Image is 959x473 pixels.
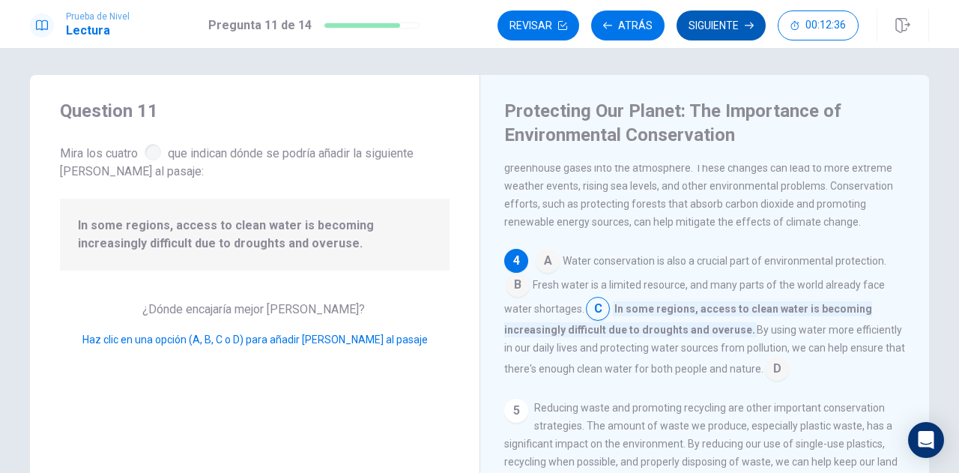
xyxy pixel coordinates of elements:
[591,10,665,40] button: Atrás
[208,16,312,34] h1: Pregunta 11 de 14
[765,357,789,381] span: D
[563,255,886,267] span: Water conservation is also a crucial part of environmental protection.
[82,334,428,346] span: Haz clic en una opción (A, B, C o D) para añadir [PERSON_NAME] al pasaje
[677,10,766,40] button: Siguiente
[586,297,610,321] span: C
[506,273,530,297] span: B
[142,302,368,316] span: ¿Dónde encajaría mejor [PERSON_NAME]?
[504,301,872,337] span: In some regions, access to clean water is becoming increasingly difficult due to droughts and ove...
[504,324,905,375] span: By using water more efficiently in our daily lives and protecting water sources from pollution, w...
[536,249,560,273] span: A
[504,399,528,423] div: 5
[504,99,901,147] h4: Protecting Our Planet: The Importance of Environmental Conservation
[908,422,944,458] div: Open Intercom Messenger
[66,22,130,40] h1: Lectura
[805,19,846,31] span: 00:12:36
[778,10,859,40] button: 00:12:36
[60,99,450,123] h4: Question 11
[497,10,579,40] button: Revisar
[78,217,432,253] span: In some regions, access to clean water is becoming increasingly difficult due to droughts and ove...
[60,141,450,181] span: Mira los cuatro que indican dónde se podría añadir la siguiente [PERSON_NAME] al pasaje:
[66,11,130,22] span: Prueba de Nivel
[504,249,528,273] div: 4
[504,279,885,315] span: Fresh water is a limited resource, and many parts of the world already face water shortages.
